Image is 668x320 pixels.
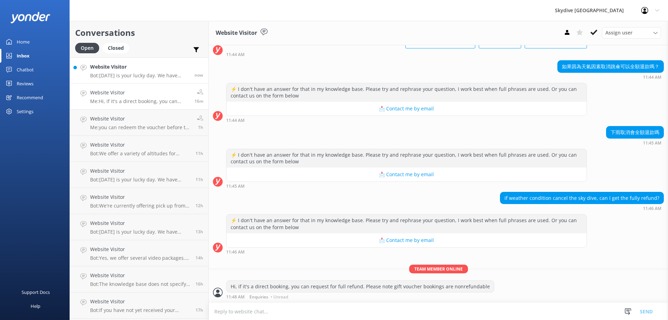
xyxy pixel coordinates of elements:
div: Support Docs [22,285,50,299]
h4: Website Visitor [90,298,190,305]
button: 📩 Contact me by email [226,233,587,247]
span: Team member online [409,265,468,273]
span: Assign user [605,29,633,37]
div: Inbox [17,49,30,63]
h3: Website Visitor [216,29,257,38]
strong: 11:48 AM [226,295,245,299]
button: 📩 Contact me by email [226,102,587,116]
span: Enquiries [249,295,268,299]
span: Sep 10 2025 12:47am (UTC +10:00) Australia/Brisbane [196,150,203,156]
strong: 11:46 AM [643,206,661,211]
p: Bot: If you have not yet received your confirmation email, please check your junk/spam folder in ... [90,307,190,313]
div: Closed [103,43,129,53]
strong: 11:44 AM [643,75,661,79]
a: Website VisitorMe:Hi, if it's a direct booking, you can request for full refund. Please note gift... [70,84,208,110]
strong: 11:45 AM [643,141,661,145]
h4: Website Visitor [90,63,189,71]
span: Sep 10 2025 11:48am (UTC +10:00) Australia/Brisbane [194,98,203,104]
span: Sep 10 2025 12:23am (UTC +10:00) Australia/Brisbane [196,177,203,182]
div: if weather condition cancel the sky dive, can I get the fully refund? [500,192,663,204]
p: Bot: We offer a variety of altitudes for skydiving, with all dropzones providing jumps up to 15,0... [90,150,190,157]
p: Bot: The knowledge base does not specify pick-up locations for [GEOGRAPHIC_DATA]. For detailed in... [90,281,190,287]
div: Sep 10 2025 11:44am (UTC +10:00) Australia/Brisbane [557,75,664,79]
h4: Website Visitor [90,219,190,227]
strong: 11:45 AM [226,184,245,188]
div: Sep 10 2025 11:45am (UTC +10:00) Australia/Brisbane [226,184,587,188]
span: Sep 09 2025 11:52pm (UTC +10:00) Australia/Brisbane [196,203,203,209]
div: Hi, if it's a direct booking, you can request for full refund. Please note gift voucher bookings ... [226,281,494,292]
div: Recommend [17,91,43,104]
strong: 11:44 AM [226,53,245,57]
div: Home [17,35,30,49]
h4: Website Visitor [90,272,190,279]
div: Sep 10 2025 11:48am (UTC +10:00) Australia/Brisbane [226,294,494,299]
div: Open [75,43,99,53]
div: Sep 10 2025 11:46am (UTC +10:00) Australia/Brisbane [226,249,587,254]
p: Bot: We're currently offering pick up from the majority of our locations. Please check online to ... [90,203,190,209]
h2: Conversations [75,26,203,39]
span: Sep 09 2025 10:19pm (UTC +10:00) Australia/Brisbane [196,229,203,235]
a: Closed [103,44,133,52]
p: Bot: [DATE] is your lucky day. We have exclusive offers when you book direct! Visit our specials ... [90,177,190,183]
span: Sep 09 2025 06:13pm (UTC +10:00) Australia/Brisbane [196,307,203,313]
div: Sep 10 2025 11:46am (UTC +10:00) Australia/Brisbane [500,206,664,211]
a: Website VisitorMe:you can redeem the voucher before the expiry date to book any further dates1h [70,110,208,136]
span: Sep 09 2025 09:20pm (UTC +10:00) Australia/Brisbane [196,255,203,261]
div: ⚡ I don't have an answer for that in my knowledge base. Please try and rephrase your question, I ... [226,83,587,102]
div: Assign User [602,27,661,38]
p: Bot: [DATE] is your lucky day. We have exclusive offers when you book direct! Visit our specials ... [90,72,189,79]
p: Bot: Yes, we offer several video packages. The Handicam photos and video package is $179 per pers... [90,255,190,261]
h4: Website Visitor [90,193,190,201]
h4: Website Visitor [90,115,192,123]
span: • Unread [271,295,288,299]
strong: 11:46 AM [226,250,245,254]
div: 下雨取消會全額退款嗎 [606,126,663,138]
a: Website VisitorBot:We're currently offering pick up from the majority of our locations. Please ch... [70,188,208,214]
div: Reviews [17,77,33,91]
div: Chatbot [17,63,34,77]
strong: 11:44 AM [226,118,245,123]
div: Sep 10 2025 11:44am (UTC +10:00) Australia/Brisbane [226,118,587,123]
span: Sep 09 2025 07:11pm (UTC +10:00) Australia/Brisbane [196,281,203,287]
a: Website VisitorBot:We offer a variety of altitudes for skydiving, with all dropzones providing ju... [70,136,208,162]
div: ⚡ I don't have an answer for that in my knowledge base. Please try and rephrase your question, I ... [226,214,587,233]
button: 📩 Contact me by email [226,167,587,181]
div: Sep 10 2025 11:44am (UTC +10:00) Australia/Brisbane [226,52,587,57]
a: Website VisitorBot:[DATE] is your lucky day. We have exclusive offers when you book direct! Visit... [70,162,208,188]
h4: Website Visitor [90,245,190,253]
a: Website VisitorBot:[DATE] is your lucky day. We have exclusive offers when you book direct! Visit... [70,214,208,240]
a: Open [75,44,103,52]
a: Website VisitorBot:Yes, we offer several video packages. The Handicam photos and video package is... [70,240,208,266]
div: ⚡ I don't have an answer for that in my knowledge base. Please try and rephrase your question, I ... [226,149,587,167]
img: yonder-white-logo.png [10,12,50,23]
div: 如果因為天氣因素取消跳傘可以全額退款嗎？ [558,61,663,72]
span: Sep 10 2025 10:23am (UTC +10:00) Australia/Brisbane [198,124,203,130]
p: Me: you can redeem the voucher before the expiry date to book any further dates [90,124,192,131]
div: Sep 10 2025 11:45am (UTC +10:00) Australia/Brisbane [606,140,664,145]
p: Me: Hi, if it's a direct booking, you can request for full refund. Please note gift voucher booki... [90,98,189,104]
div: Settings [17,104,33,118]
a: Website VisitorBot:The knowledge base does not specify pick-up locations for [GEOGRAPHIC_DATA]. F... [70,266,208,292]
h4: Website Visitor [90,167,190,175]
div: Help [31,299,40,313]
h4: Website Visitor [90,141,190,149]
p: Bot: [DATE] is your lucky day. We have exclusive offers when you book direct! Visit our specials ... [90,229,190,235]
h4: Website Visitor [90,89,189,96]
a: Website VisitorBot:[DATE] is your lucky day. We have exclusive offers when you book direct! Visit... [70,57,208,84]
a: Website VisitorBot:If you have not yet received your confirmation email, please check your junk/s... [70,292,208,319]
span: Sep 10 2025 12:04pm (UTC +10:00) Australia/Brisbane [194,72,203,78]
